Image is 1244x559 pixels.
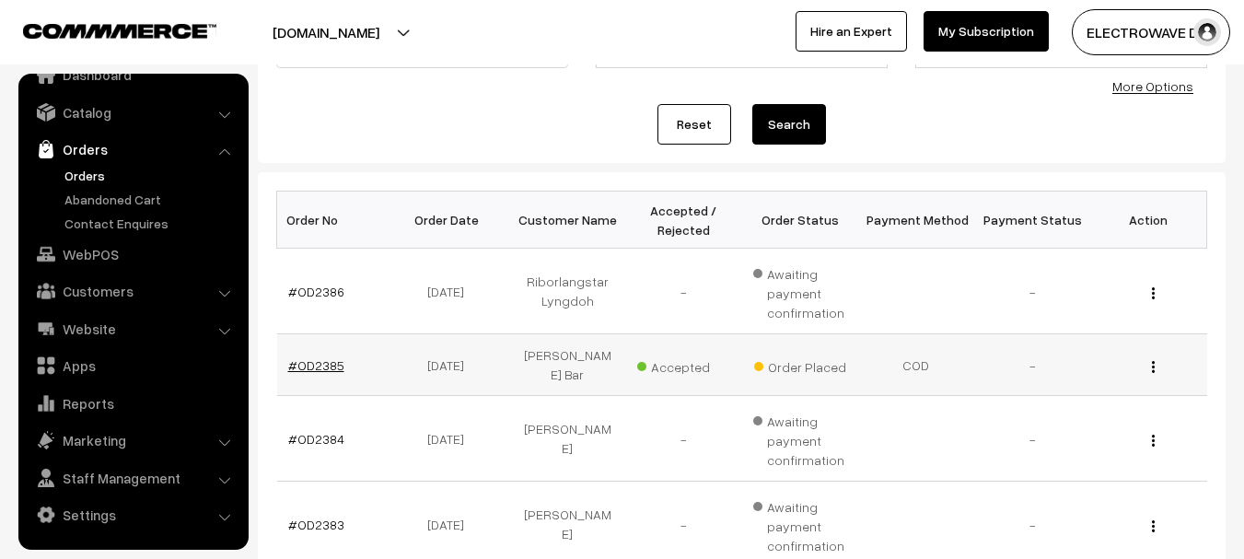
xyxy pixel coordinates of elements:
a: Reports [23,387,242,420]
img: user [1193,18,1221,46]
a: Website [23,312,242,345]
td: - [974,249,1090,334]
img: Menu [1152,435,1155,447]
a: #OD2385 [288,357,344,373]
td: [DATE] [393,334,509,396]
a: WebPOS [23,238,242,271]
a: Reset [657,104,731,145]
a: Abandoned Cart [60,190,242,209]
a: Hire an Expert [796,11,907,52]
img: Menu [1152,361,1155,373]
th: Order Date [393,192,509,249]
a: My Subscription [924,11,1049,52]
a: Orders [60,166,242,185]
th: Payment Status [974,192,1090,249]
a: Contact Enquires [60,214,242,233]
img: Menu [1152,287,1155,299]
a: More Options [1112,78,1193,94]
td: [DATE] [393,249,509,334]
td: - [974,396,1090,482]
button: ELECTROWAVE DE… [1072,9,1230,55]
th: Payment Method [858,192,974,249]
span: Awaiting payment confirmation [753,407,847,470]
img: Menu [1152,520,1155,532]
td: [DATE] [393,396,509,482]
span: Awaiting payment confirmation [753,260,847,322]
span: Awaiting payment confirmation [753,493,847,555]
a: Catalog [23,96,242,129]
button: [DOMAIN_NAME] [208,9,444,55]
a: Dashboard [23,58,242,91]
span: Order Placed [754,353,846,377]
a: Staff Management [23,461,242,495]
th: Accepted / Rejected [625,192,741,249]
a: Orders [23,133,242,166]
a: #OD2384 [288,431,344,447]
th: Order No [277,192,393,249]
td: [PERSON_NAME] Bar [509,334,625,396]
a: COMMMERCE [23,18,184,41]
th: Action [1090,192,1206,249]
td: - [625,249,741,334]
button: Search [752,104,826,145]
td: COD [858,334,974,396]
th: Order Status [742,192,858,249]
td: [PERSON_NAME] [509,396,625,482]
a: Settings [23,498,242,531]
td: Riborlangstar Lyngdoh [509,249,625,334]
th: Customer Name [509,192,625,249]
a: #OD2383 [288,517,344,532]
td: - [625,396,741,482]
td: - [974,334,1090,396]
a: Marketing [23,424,242,457]
img: COMMMERCE [23,24,216,38]
a: Apps [23,349,242,382]
span: Accepted [637,353,729,377]
a: Customers [23,274,242,308]
a: #OD2386 [288,284,344,299]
